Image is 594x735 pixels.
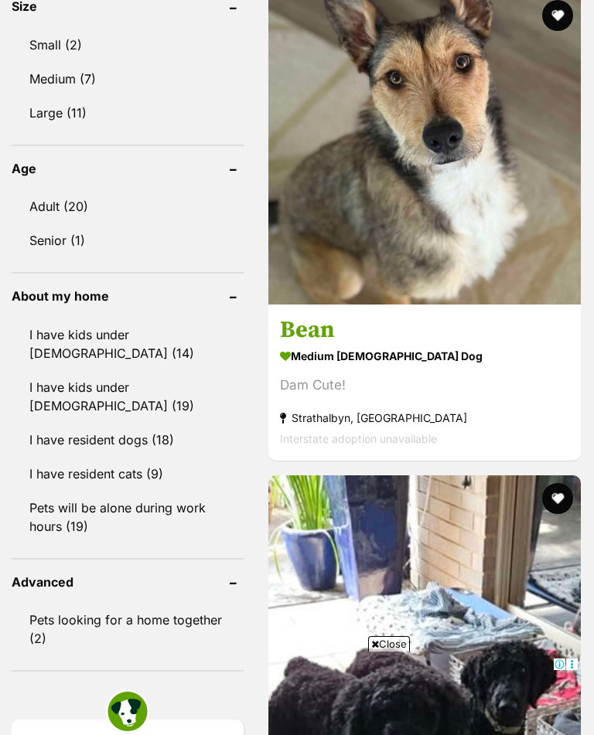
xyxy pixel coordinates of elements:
[280,432,437,445] span: Interstate adoption unavailable
[12,289,244,303] header: About my home
[12,575,244,589] header: Advanced
[12,63,244,95] a: Medium (7)
[12,29,244,61] a: Small (2)
[12,318,244,369] a: I have kids under [DEMOGRAPHIC_DATA] (14)
[280,345,569,367] strong: medium [DEMOGRAPHIC_DATA] Dog
[12,371,244,422] a: I have kids under [DEMOGRAPHIC_DATA] (19)
[280,315,569,345] h3: Bean
[280,375,569,396] div: Dam Cute!
[12,97,244,129] a: Large (11)
[368,636,410,652] span: Close
[12,604,244,655] a: Pets looking for a home together (2)
[12,224,244,257] a: Senior (1)
[15,658,579,727] iframe: Advertisement
[12,190,244,223] a: Adult (20)
[268,304,581,461] a: Bean medium [DEMOGRAPHIC_DATA] Dog Dam Cute! Strathalbyn, [GEOGRAPHIC_DATA] Interstate adoption u...
[280,407,569,428] strong: Strathalbyn, [GEOGRAPHIC_DATA]
[12,492,244,543] a: Pets will be alone during work hours (19)
[542,483,573,514] button: favourite
[12,162,244,175] header: Age
[12,458,244,490] a: I have resident cats (9)
[12,424,244,456] a: I have resident dogs (18)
